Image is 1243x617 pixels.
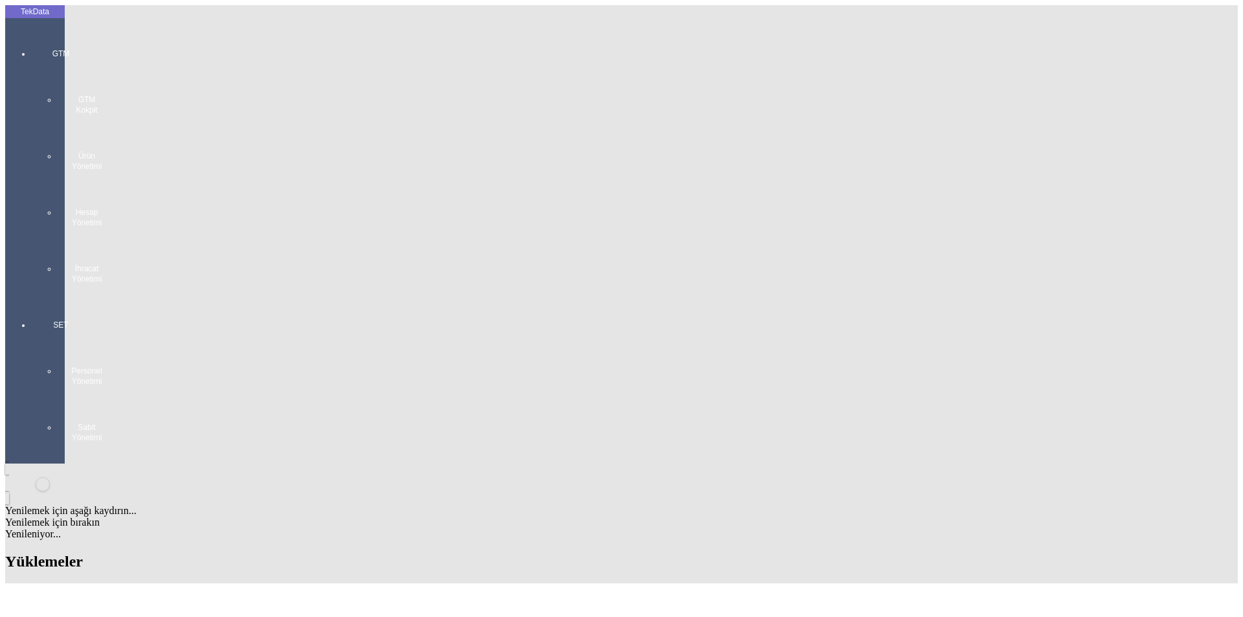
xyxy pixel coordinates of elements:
[67,422,106,443] span: Sabit Yönetimi
[67,151,106,172] span: Ürün Yönetimi
[5,517,1238,528] div: Yenilemek için bırakın
[5,528,1238,540] div: Yenileniyor...
[41,49,80,59] span: GTM
[67,264,106,284] span: İhracat Yönetimi
[5,505,1238,517] div: Yenilemek için aşağı kaydırın...
[67,366,106,387] span: Personel Yönetimi
[5,6,65,17] div: TekData
[67,95,106,115] span: GTM Kokpit
[67,207,106,228] span: Hesap Yönetimi
[5,553,1238,570] h2: Yüklemeler
[41,320,80,330] span: SET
